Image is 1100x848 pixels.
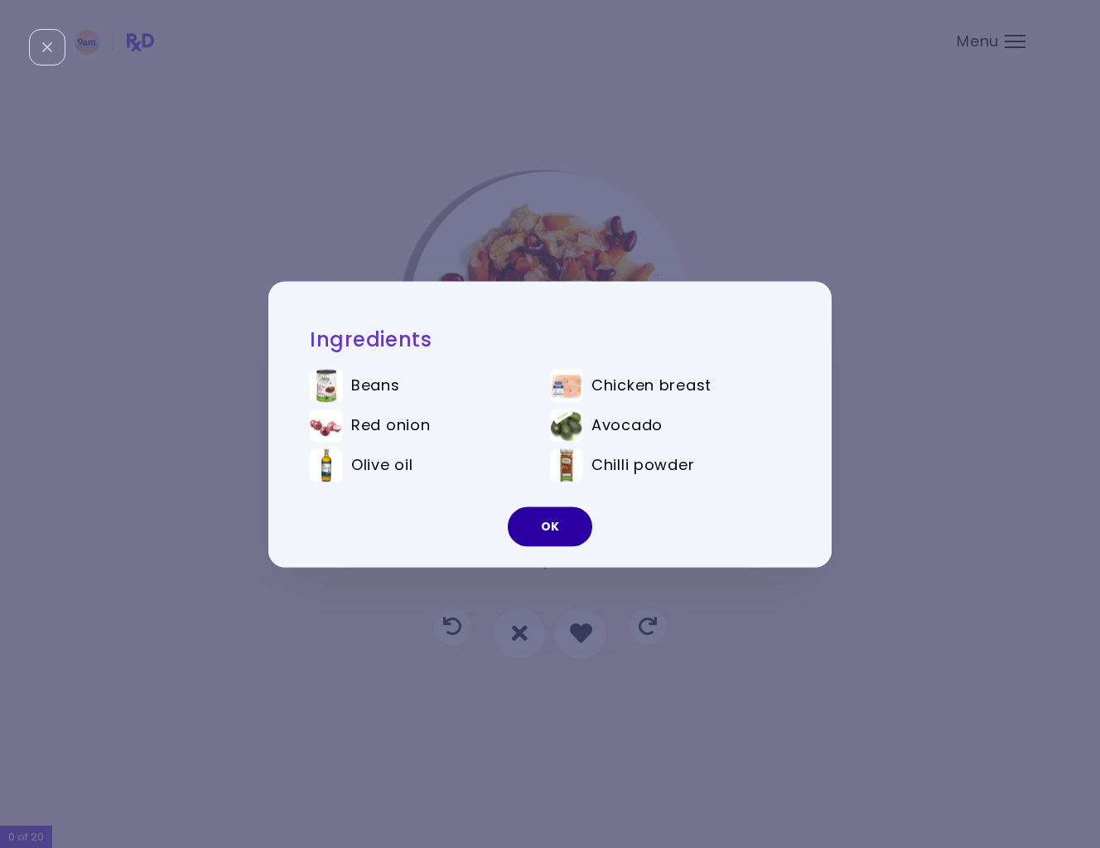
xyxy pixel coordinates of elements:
[351,376,400,395] span: Beans
[591,456,694,474] span: Chilli powder
[351,416,430,434] span: Red onion
[508,506,592,546] button: OK
[351,456,412,474] span: Olive oil
[591,376,712,395] span: Chicken breast
[310,327,790,352] h2: Ingredients
[29,29,65,65] div: Close
[591,416,663,434] span: Avocado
